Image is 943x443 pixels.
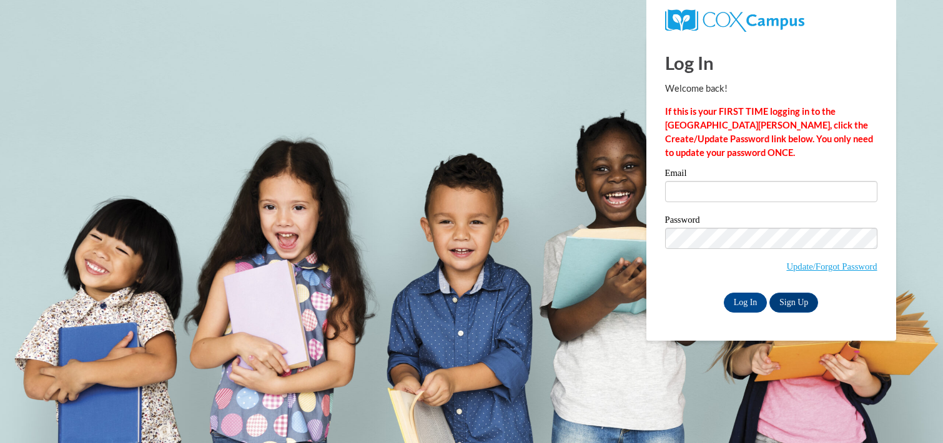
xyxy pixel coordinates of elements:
h1: Log In [665,50,877,75]
a: Update/Forgot Password [786,261,877,271]
input: Log In [724,293,768,313]
label: Password [665,215,877,228]
p: Welcome back! [665,82,877,95]
img: COX Campus [665,9,804,32]
a: Sign Up [769,293,818,313]
label: Email [665,168,877,181]
a: COX Campus [665,14,804,25]
strong: If this is your FIRST TIME logging in to the [GEOGRAPHIC_DATA][PERSON_NAME], click the Create/Upd... [665,106,873,158]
